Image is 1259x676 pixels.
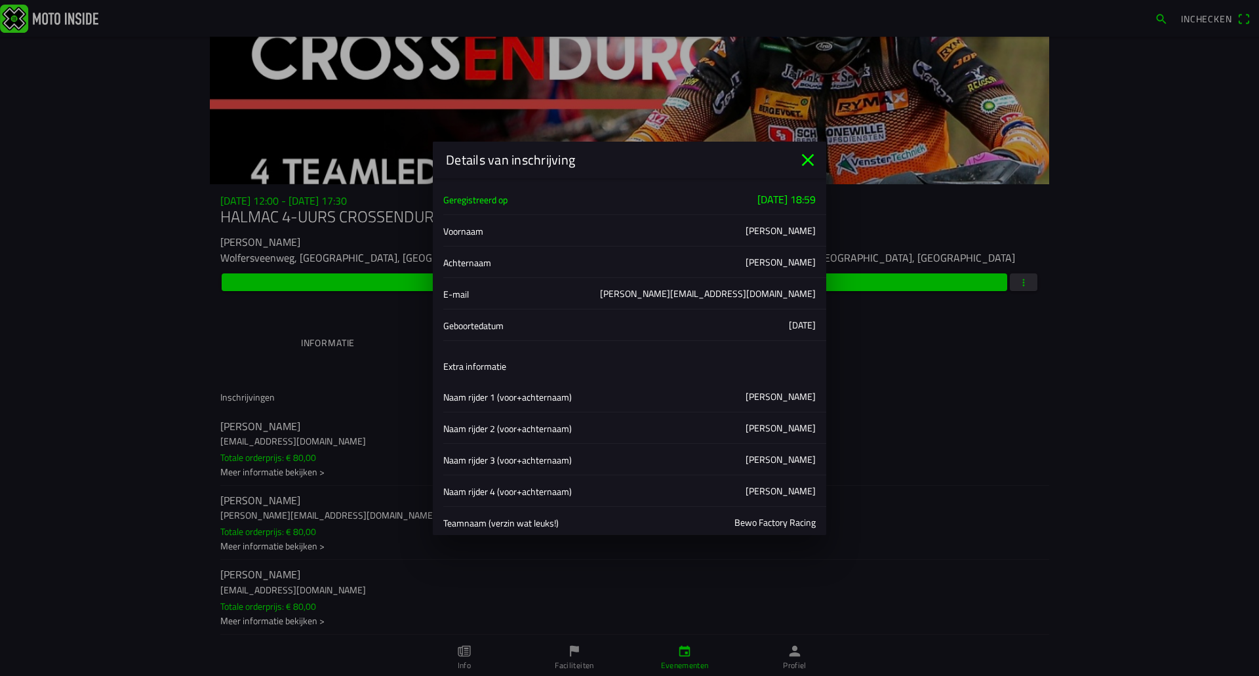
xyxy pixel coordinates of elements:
span: Achternaam [443,256,491,269]
div: Bewo Factory Racing [734,515,816,529]
ion-title: Details van inschrijving [433,150,797,170]
span: Naam rijder 1 (voor+achternaam) [443,390,572,404]
ion-text: [DATE] 18:59 [757,191,816,207]
div: [PERSON_NAME][EMAIL_ADDRESS][DOMAIN_NAME] [600,287,816,300]
span: Teamnaam (verzin wat leuks!) [443,516,559,530]
div: [DATE] [789,318,816,332]
ion-icon: close [797,149,818,170]
ion-label: Extra informatie [443,359,506,373]
div: [PERSON_NAME] [746,224,816,237]
div: [PERSON_NAME] [746,389,816,403]
div: [PERSON_NAME] [746,255,816,269]
span: Voornaam [443,224,483,238]
span: E-mail [443,287,469,301]
div: [PERSON_NAME] [746,484,816,498]
div: [PERSON_NAME] [746,452,816,466]
span: Naam rijder 3 (voor+achternaam) [443,453,572,467]
span: Naam rijder 2 (voor+achternaam) [443,422,572,435]
span: Naam rijder 4 (voor+achternaam) [443,485,572,498]
span: Geboortedatum [443,319,504,332]
div: [PERSON_NAME] [746,421,816,435]
span: Geregistreerd op [443,193,508,207]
